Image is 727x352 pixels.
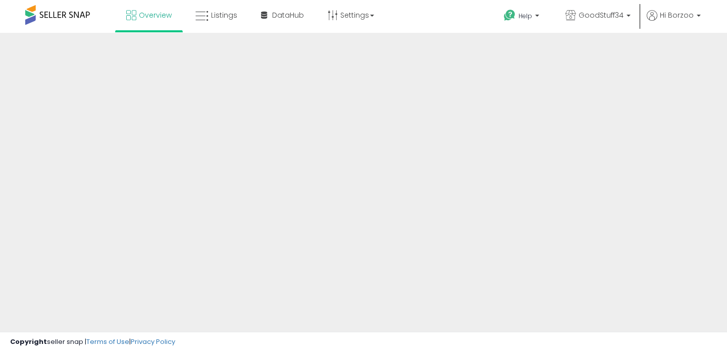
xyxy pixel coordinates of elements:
strong: Copyright [10,337,47,346]
a: Privacy Policy [131,337,175,346]
i: Get Help [503,9,516,22]
span: DataHub [272,10,304,20]
span: Listings [211,10,237,20]
a: Hi Borzoo [647,10,701,33]
span: Help [518,12,532,20]
a: Help [496,2,549,33]
span: Overview [139,10,172,20]
div: seller snap | | [10,337,175,347]
span: Hi Borzoo [660,10,694,20]
span: GoodStuff34 [579,10,624,20]
a: Terms of Use [86,337,129,346]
